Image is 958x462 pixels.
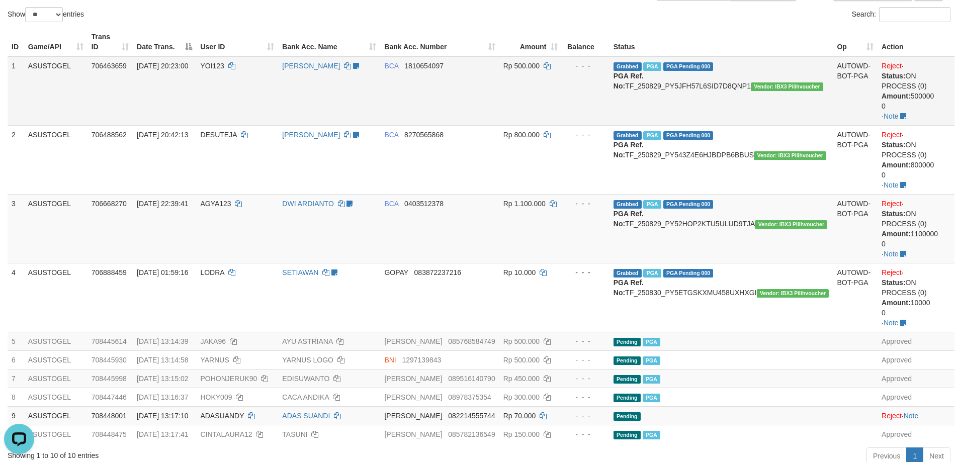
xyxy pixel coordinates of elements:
span: Rp 1.100.000 [503,200,546,208]
div: - - - [566,411,605,421]
span: Rp 300.000 [503,393,540,401]
td: AUTOWD-BOT-PGA [833,125,878,194]
span: DESUTEJA [200,131,236,139]
span: Copy 08978375354 to clipboard [448,393,491,401]
td: AUTOWD-BOT-PGA [833,56,878,126]
span: 708448475 [92,430,127,438]
span: Pending [614,338,641,346]
td: · · [878,56,954,126]
th: Date Trans.: activate to sort column descending [133,28,196,56]
div: - - - [566,267,605,278]
span: HOKY009 [200,393,232,401]
a: Note [884,112,899,120]
td: Approved [878,388,954,406]
td: 8 [8,388,24,406]
td: ASUSTOGEL [24,263,88,332]
a: Note [884,181,899,189]
span: 708448001 [92,412,127,420]
span: [DATE] 22:39:41 [137,200,188,208]
span: Copy 085768584749 to clipboard [448,337,495,345]
td: ASUSTOGEL [24,388,88,406]
span: [DATE] 13:15:02 [137,375,188,383]
b: Status: [882,210,905,218]
td: ASUSTOGEL [24,332,88,350]
th: Op: activate to sort column ascending [833,28,878,56]
td: · · [878,194,954,263]
div: - - - [566,429,605,439]
th: Bank Acc. Number: activate to sort column ascending [380,28,499,56]
span: 706488562 [92,131,127,139]
span: AGYA123 [200,200,231,208]
b: Status: [882,72,905,80]
div: - - - [566,199,605,209]
div: - - - [566,61,605,71]
span: Rp 70.000 [503,412,536,420]
span: Copy 085782136549 to clipboard [448,430,495,438]
span: Grabbed [614,200,642,209]
a: Reject [882,131,902,139]
a: TASUNI [282,430,307,438]
a: Note [884,250,899,258]
th: Bank Acc. Name: activate to sort column ascending [278,28,380,56]
span: Copy 089516140790 to clipboard [448,375,495,383]
span: Copy 1810654097 to clipboard [404,62,444,70]
span: LODRA [200,268,224,276]
input: Search: [879,7,950,22]
span: JAKA96 [200,337,226,345]
th: Amount: activate to sort column ascending [499,28,562,56]
span: GOPAY [384,268,408,276]
th: User ID: activate to sort column ascending [196,28,278,56]
span: Rp 800.000 [503,131,540,139]
b: Amount: [882,92,911,100]
span: Pending [614,431,641,439]
span: BNI [384,356,396,364]
span: CINTALAURA12 [200,430,252,438]
span: Copy 0403512378 to clipboard [404,200,444,208]
span: Copy 083872237216 to clipboard [414,268,461,276]
span: Marked by aeoafif [643,200,661,209]
a: Note [884,319,899,327]
span: [PERSON_NAME] [384,412,442,420]
th: Balance [562,28,609,56]
a: Reject [882,62,902,70]
td: 2 [8,125,24,194]
span: [PERSON_NAME] [384,430,442,438]
span: Marked by aeoheing [643,431,660,439]
div: ON PROCESS (0) 10000 0 [882,278,950,318]
b: PGA Ref. No: [614,210,644,228]
b: Amount: [882,161,911,169]
label: Search: [852,7,950,22]
span: YOI123 [200,62,224,70]
td: ASUSTOGEL [24,350,88,369]
div: - - - [566,336,605,346]
span: 708447446 [92,393,127,401]
span: [DATE] 13:14:58 [137,356,188,364]
span: BCA [384,62,398,70]
span: 708445614 [92,337,127,345]
td: ASUSTOGEL [24,406,88,425]
button: Open LiveChat chat widget [4,4,34,34]
td: Approved [878,425,954,443]
td: TF_250829_PY52HOP2KTU5ULUD9TJA [609,194,833,263]
span: Marked by aeoheing [643,394,660,402]
span: Marked by aeoheing [643,338,660,346]
b: Amount: [882,230,911,238]
span: Pending [614,356,641,365]
a: Reject [882,412,902,420]
a: YARNUS LOGO [282,356,333,364]
td: 3 [8,194,24,263]
span: PGA Pending [663,269,714,278]
span: [DATE] 20:42:13 [137,131,188,139]
span: [PERSON_NAME] [384,375,442,383]
td: 4 [8,263,24,332]
td: 1 [8,56,24,126]
a: DWI ARDIANTO [282,200,333,208]
td: TF_250829_PY543Z4E6HJBDPB6BBUS [609,125,833,194]
td: · · [878,263,954,332]
span: Vendor URL: https://payment5.1velocity.biz [755,220,827,229]
a: Note [904,412,919,420]
div: - - - [566,130,605,140]
span: Copy 082214555744 to clipboard [448,412,495,420]
span: [DATE] 13:14:39 [137,337,188,345]
span: Marked by aeoros [643,269,661,278]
